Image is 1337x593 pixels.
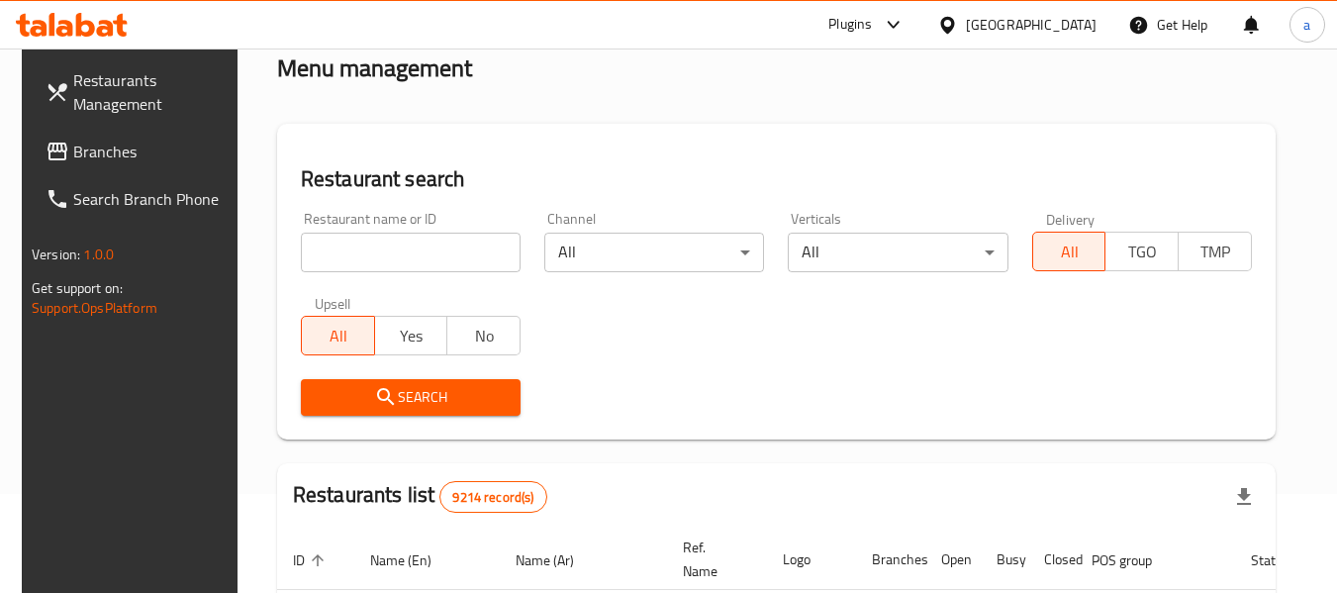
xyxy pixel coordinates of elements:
th: Open [925,530,981,590]
span: Get support on: [32,275,123,301]
span: All [1041,238,1098,266]
span: TGO [1113,238,1171,266]
div: Plugins [828,13,872,37]
label: Delivery [1046,212,1096,226]
div: All [544,233,764,272]
span: No [455,322,513,350]
span: 1.0.0 [83,242,114,267]
span: TMP [1187,238,1244,266]
button: TGO [1104,232,1179,271]
div: All [788,233,1007,272]
span: Status [1251,548,1315,572]
h2: Menu management [277,52,472,84]
span: All [310,322,367,350]
span: Name (Ar) [516,548,600,572]
button: TMP [1178,232,1252,271]
button: All [1032,232,1106,271]
span: Search [317,385,505,410]
label: Upsell [315,296,351,310]
span: Restaurants Management [73,68,230,116]
button: No [446,316,521,355]
div: Total records count [439,481,546,513]
th: Branches [856,530,925,590]
span: POS group [1092,548,1178,572]
span: ID [293,548,331,572]
span: Ref. Name [683,536,743,583]
th: Busy [981,530,1028,590]
button: Search [301,379,521,416]
span: Yes [383,322,440,350]
input: Search for restaurant name or ID.. [301,233,521,272]
a: Restaurants Management [30,56,245,128]
button: All [301,316,375,355]
th: Closed [1028,530,1076,590]
th: Logo [767,530,856,590]
button: Yes [374,316,448,355]
div: [GEOGRAPHIC_DATA] [966,14,1097,36]
a: Support.OpsPlatform [32,295,157,321]
span: 9214 record(s) [440,488,545,507]
span: Version: [32,242,80,267]
span: a [1303,14,1310,36]
span: Name (En) [370,548,457,572]
span: Search Branch Phone [73,187,230,211]
h2: Restaurant search [301,164,1252,194]
a: Search Branch Phone [30,175,245,223]
a: Branches [30,128,245,175]
div: Export file [1220,473,1268,521]
h2: Restaurants list [293,480,547,513]
span: Branches [73,140,230,163]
